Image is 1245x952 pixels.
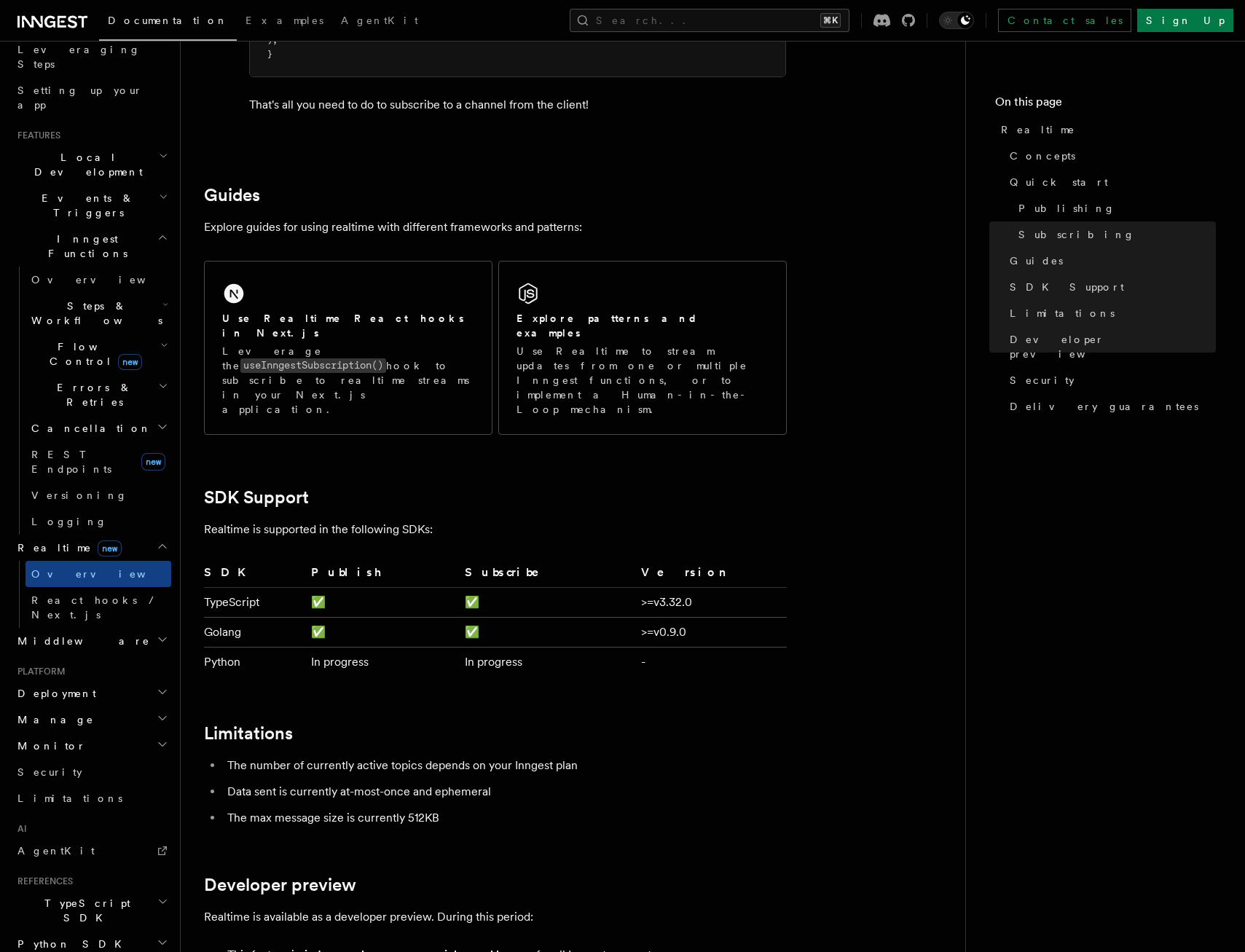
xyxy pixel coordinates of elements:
[12,823,27,835] span: AI
[17,84,143,111] span: Setting up your app
[31,449,111,475] span: REST Endpoints
[237,4,332,39] a: Examples
[118,354,142,370] span: new
[31,568,181,580] span: Overview
[517,311,769,340] h2: Explore patterns and examples
[25,561,171,587] a: Overview
[31,489,127,501] span: Versioning
[1004,326,1216,367] a: Developer preview
[246,15,323,26] span: Examples
[12,838,171,864] a: AgentKit
[12,226,171,267] button: Inngest Functions
[31,594,160,621] span: React hooks / Next.js
[25,415,171,441] button: Cancellation
[25,421,152,436] span: Cancellation
[12,733,171,759] button: Monitor
[12,628,171,654] button: Middleware
[204,723,293,744] a: Limitations
[25,587,171,628] a: React hooks / Next.js
[12,937,130,951] span: Python SDK
[12,739,86,753] span: Monitor
[1004,169,1216,195] a: Quick start
[12,785,171,811] a: Limitations
[1010,253,1063,268] span: Guides
[25,299,162,328] span: Steps & Workflows
[12,680,171,707] button: Deployment
[12,896,157,925] span: TypeScript SDK
[1010,175,1108,189] span: Quick start
[25,380,158,409] span: Errors & Retries
[12,890,171,931] button: TypeScript SDK
[12,191,159,220] span: Events & Triggers
[12,759,171,785] a: Security
[1004,248,1216,274] a: Guides
[305,617,460,647] td: ✅
[995,117,1216,143] a: Realtime
[12,686,96,701] span: Deployment
[25,293,171,334] button: Steps & Workflows
[570,9,849,32] button: Search...⌘K
[223,782,787,802] li: Data sent is currently at-most-once and ephemeral
[1010,306,1115,320] span: Limitations
[204,647,305,677] td: Python
[267,49,272,59] span: }
[267,35,278,45] span: );
[12,666,66,677] span: Platform
[204,519,787,540] p: Realtime is supported in the following SDKs:
[1137,9,1233,32] a: Sign Up
[98,540,122,556] span: new
[459,587,635,617] td: ✅
[12,150,159,179] span: Local Development
[995,93,1216,117] h4: On this page
[31,516,107,527] span: Logging
[204,617,305,647] td: Golang
[204,261,492,435] a: Use Realtime React hooks in Next.jsLeverage theuseInngestSubscription()hook to subscribe to realt...
[25,508,171,535] a: Logging
[1018,201,1115,216] span: Publishing
[31,274,181,286] span: Overview
[459,647,635,677] td: In progress
[12,232,157,261] span: Inngest Functions
[459,617,635,647] td: ✅
[1004,367,1216,393] a: Security
[12,876,73,887] span: References
[12,707,171,733] button: Manage
[12,712,94,727] span: Manage
[820,13,841,28] kbd: ⌘K
[1010,373,1075,388] span: Security
[635,617,787,647] td: >=v0.9.0
[222,311,474,340] h2: Use Realtime React hooks in Next.js
[635,563,787,588] th: Version
[25,482,171,508] a: Versioning
[204,875,356,895] a: Developer preview
[998,9,1131,32] a: Contact sales
[1010,149,1075,163] span: Concepts
[249,95,786,115] p: That's all you need to do to subscribe to a channel from the client!
[25,374,171,415] button: Errors & Retries
[332,4,427,39] a: AgentKit
[12,535,171,561] button: Realtimenew
[1004,300,1216,326] a: Limitations
[341,15,418,26] span: AgentKit
[1004,393,1216,420] a: Delivery guarantees
[17,845,95,857] span: AgentKit
[141,453,165,471] span: new
[12,561,171,628] div: Realtimenew
[1013,195,1216,221] a: Publishing
[12,267,171,535] div: Inngest Functions
[12,130,60,141] span: Features
[459,563,635,588] th: Subscribe
[223,755,787,776] li: The number of currently active topics depends on your Inngest plan
[1010,399,1198,414] span: Delivery guarantees
[108,15,228,26] span: Documentation
[25,334,171,374] button: Flow Controlnew
[1004,274,1216,300] a: SDK Support
[240,358,386,372] code: useInngestSubscription()
[305,647,460,677] td: In progress
[517,344,769,417] p: Use Realtime to stream updates from one or multiple Inngest functions, or to implement a Human-in...
[12,634,150,648] span: Middleware
[12,36,171,77] a: Leveraging Steps
[17,44,141,70] span: Leveraging Steps
[99,4,237,41] a: Documentation
[1018,227,1135,242] span: Subscribing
